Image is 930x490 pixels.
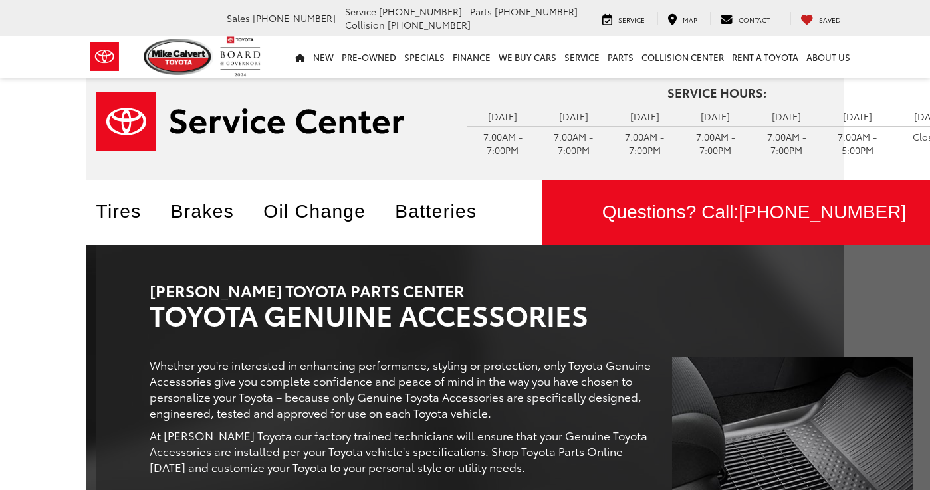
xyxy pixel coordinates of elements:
[144,39,214,75] img: Mike Calvert Toyota
[345,18,385,31] span: Collision
[683,15,697,25] span: Map
[604,36,638,78] a: Parts
[263,201,386,222] a: Oil Change
[171,201,255,222] a: Brakes
[618,15,645,25] span: Service
[227,11,250,25] span: Sales
[609,106,680,126] td: [DATE]
[710,12,780,25] a: Contact
[495,36,560,78] a: WE BUY CARS
[96,92,447,151] a: Service Center | Mike Calvert Toyota in Houston TX
[751,106,822,126] td: [DATE]
[495,5,578,18] span: [PHONE_NUMBER]
[802,36,854,78] a: About Us
[592,12,655,25] a: Service
[822,126,893,160] td: 7:00AM - 5:00PM
[388,18,471,31] span: [PHONE_NUMBER]
[467,106,538,126] td: [DATE]
[819,15,841,25] span: Saved
[657,12,707,25] a: Map
[150,427,653,475] p: At [PERSON_NAME] Toyota our factory trained technicians will ensure that your Genuine Toyota Acce...
[253,11,336,25] span: [PHONE_NUMBER]
[638,36,728,78] a: Collision Center
[538,106,610,126] td: [DATE]
[379,5,462,18] span: [PHONE_NUMBER]
[609,126,680,160] td: 7:00AM - 7:00PM
[467,126,538,160] td: 7:00AM - 7:00PM
[345,5,376,18] span: Service
[400,36,449,78] a: Specials
[751,126,822,160] td: 7:00AM - 7:00PM
[538,126,610,160] td: 7:00AM - 7:00PM
[96,201,162,222] a: Tires
[790,12,851,25] a: My Saved Vehicles
[96,92,404,151] img: Service Center | Mike Calvert Toyota in Houston TX
[80,35,130,78] img: Toyota
[338,36,400,78] a: Pre-Owned
[680,106,751,126] td: [DATE]
[150,357,653,420] p: Whether you're interested in enhancing performance, styling or protection, only Toyota Genuine Ac...
[728,36,802,78] a: Rent a Toyota
[150,282,914,330] h1: [PERSON_NAME] Toyota Parts Center
[560,36,604,78] a: Service
[395,201,497,222] a: Batteries
[822,106,893,126] td: [DATE]
[739,202,906,222] span: [PHONE_NUMBER]
[470,5,492,18] span: Parts
[309,36,338,78] a: New
[449,36,495,78] a: Finance
[680,126,751,160] td: 7:00AM - 7:00PM
[150,294,588,334] span: Toyota Genuine Accessories
[291,36,309,78] a: Home
[739,15,770,25] span: Contact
